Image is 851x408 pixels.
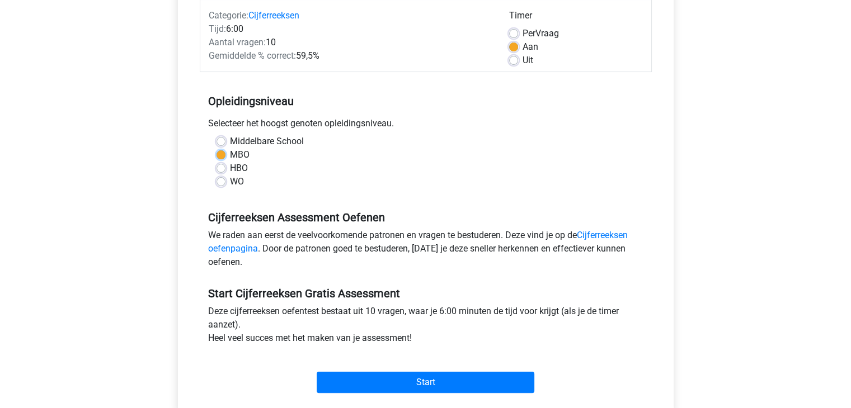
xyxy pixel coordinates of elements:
span: Aantal vragen: [209,37,266,48]
label: Vraag [523,27,559,40]
label: Uit [523,54,533,67]
label: WO [230,175,244,188]
div: Selecteer het hoogst genoten opleidingsniveau. [200,117,652,135]
input: Start [317,372,534,393]
h5: Cijferreeksen Assessment Oefenen [208,211,643,224]
label: HBO [230,162,248,175]
div: 10 [200,36,501,49]
div: We raden aan eerst de veelvoorkomende patronen en vragen te bestuderen. Deze vind je op de . Door... [200,229,652,273]
label: Aan [523,40,538,54]
div: 6:00 [200,22,501,36]
div: Deze cijferreeksen oefentest bestaat uit 10 vragen, waar je 6:00 minuten de tijd voor krijgt (als... [200,305,652,349]
div: 59,5% [200,49,501,63]
a: Cijferreeksen [248,10,299,21]
div: Timer [509,9,643,27]
label: MBO [230,148,250,162]
h5: Start Cijferreeksen Gratis Assessment [208,287,643,300]
span: Gemiddelde % correct: [209,50,296,61]
span: Tijd: [209,23,226,34]
label: Middelbare School [230,135,304,148]
span: Per [523,28,535,39]
span: Categorie: [209,10,248,21]
h5: Opleidingsniveau [208,90,643,112]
